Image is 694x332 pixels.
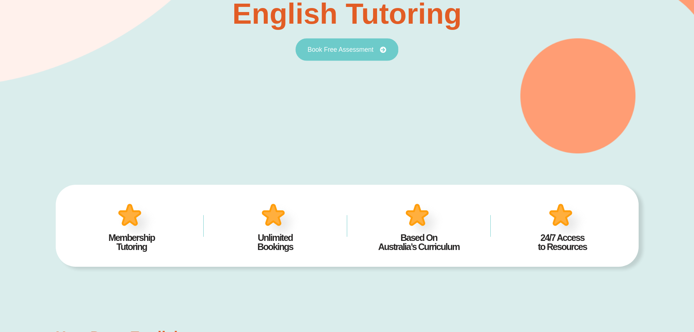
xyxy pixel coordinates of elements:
h4: 24/7 Access to Resources [502,233,623,251]
span: Book Free Assessment [307,46,373,53]
h4: Membership Tutoring [71,233,193,251]
a: Book Free Assessment [295,38,398,61]
h4: Based On Australia’s Curriculum [358,233,480,251]
h4: Unlimited Bookings [215,233,336,251]
iframe: Chat Widget [573,250,694,332]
